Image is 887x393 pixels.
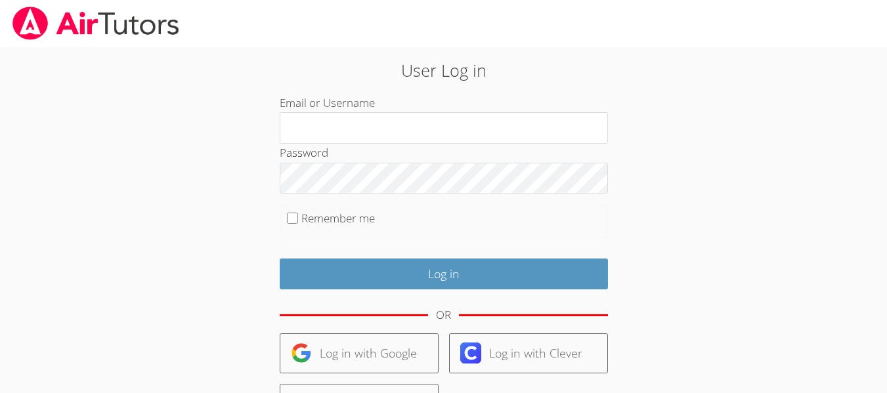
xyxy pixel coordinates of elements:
img: google-logo-50288ca7cdecda66e5e0955fdab243c47b7ad437acaf1139b6f446037453330a.svg [291,342,312,363]
div: OR [436,306,451,325]
h2: User Log in [204,58,683,83]
label: Email or Username [280,95,375,110]
label: Remember me [301,211,375,226]
img: airtutors_banner-c4298cdbf04f3fff15de1276eac7730deb9818008684d7c2e4769d2f7ddbe033.png [11,7,181,40]
a: Log in with Clever [449,333,608,373]
input: Log in [280,259,608,289]
img: clever-logo-6eab21bc6e7a338710f1a6ff85c0baf02591cd810cc4098c63d3a4b26e2feb20.svg [460,342,481,363]
label: Password [280,145,328,160]
a: Log in with Google [280,333,439,373]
